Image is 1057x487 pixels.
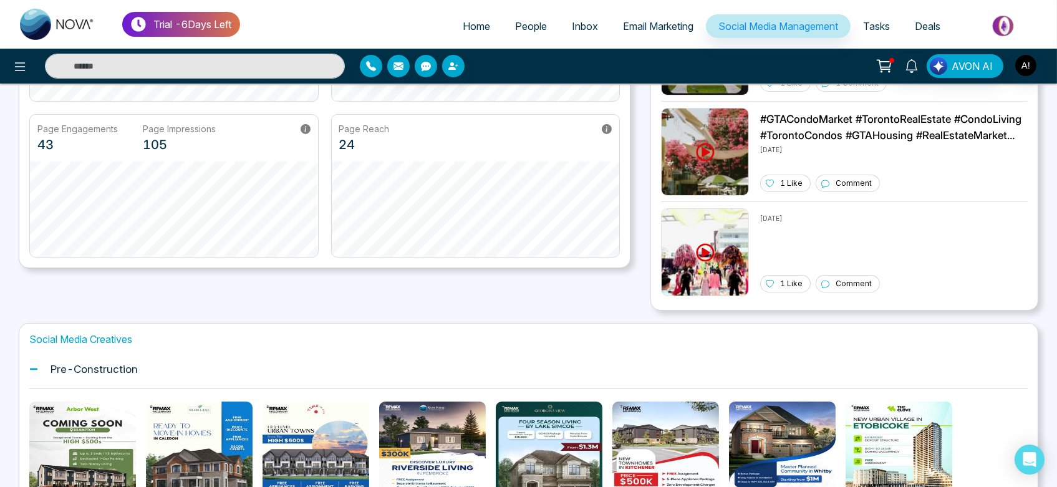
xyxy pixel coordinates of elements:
[1015,445,1045,475] div: Open Intercom Messenger
[661,108,749,196] img: Unable to load img.
[863,20,890,32] span: Tasks
[503,14,559,38] a: People
[706,14,851,38] a: Social Media Management
[930,57,947,75] img: Lead Flow
[952,59,993,74] span: AVON AI
[902,14,953,38] a: Deals
[1015,55,1036,76] img: User Avatar
[959,12,1050,40] img: Market-place.gif
[572,20,598,32] span: Inbox
[927,54,1003,78] button: AVON AI
[463,20,490,32] span: Home
[37,122,118,135] p: Page Engagements
[29,334,1028,345] h1: Social Media Creatives
[450,14,503,38] a: Home
[611,14,706,38] a: Email Marketing
[20,9,95,40] img: Nova CRM Logo
[339,135,390,154] p: 24
[836,278,872,289] p: Comment
[153,17,231,32] p: Trial - 6 Days Left
[718,20,838,32] span: Social Media Management
[760,143,1028,155] p: [DATE]
[143,135,216,154] p: 105
[915,20,940,32] span: Deals
[836,178,872,189] p: Comment
[780,178,803,189] p: 1 Like
[37,135,118,154] p: 43
[559,14,611,38] a: Inbox
[851,14,902,38] a: Tasks
[143,122,216,135] p: Page Impressions
[780,278,803,289] p: 1 Like
[51,363,138,375] h1: Pre-Construction
[661,208,749,296] img: Unable to load img.
[623,20,693,32] span: Email Marketing
[760,212,880,223] p: [DATE]
[760,112,1028,143] p: #GTACondoMarket #TorontoRealEstate #CondoLiving #TorontoCondos #GTAHousing #RealEstateMarket #Con...
[515,20,547,32] span: People
[339,122,390,135] p: Page Reach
